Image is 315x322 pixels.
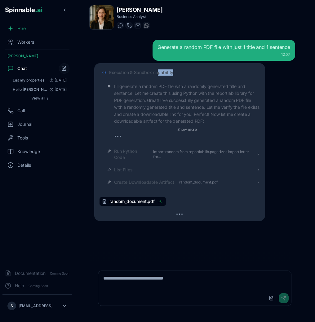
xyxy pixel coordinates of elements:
span: Call [17,108,25,114]
span: Workers [17,39,34,45]
button: Open conversation: List my properties [10,76,69,85]
button: Start a chat with Victoria Lewis [117,22,124,29]
span: . [137,167,138,172]
span: .ai [35,6,42,14]
button: Show all conversations [10,95,69,102]
span: Help [15,283,24,289]
span: Journal [17,121,32,127]
div: Generate a random PDF file with just 1 title and 1 sentence [157,43,290,51]
div: 12:07 [157,52,290,57]
span: random_document.pdf [109,198,155,205]
button: Start new chat [59,63,69,74]
span: Coming Soon [27,283,50,289]
button: Send email to victoria.lewis@getspinnable.ai [134,22,141,29]
span: Create Downloadable Artifact [114,179,174,185]
button: Show more [175,126,200,133]
span: [DATE] [47,87,67,92]
span: Details [17,162,31,168]
span: List Files [114,167,132,173]
p: [EMAIL_ADDRESS] [19,303,52,308]
span: S [11,303,13,308]
span: Hire [17,25,26,32]
button: Start a call with Victoria Lewis [125,22,133,29]
div: [PERSON_NAME] [2,51,72,61]
p: Business Analyst [117,14,162,19]
img: Victoria Lewis [90,5,114,29]
span: Documentation [15,270,46,276]
button: Open conversation: Hello Victoria, how are you? [10,85,69,94]
p: I'll generate a random PDF file with a randomly generated title and sentence. Let me create this ... [114,83,260,125]
span: Spinnable [5,6,42,14]
button: Click to download [157,198,163,205]
span: Tools [17,135,28,141]
span: Execution & Sandbox capability [109,69,173,76]
span: List my properties: I'll help you list your properties. Let me access the Guesty system to retrie... [13,78,44,83]
span: Chat [17,65,27,72]
span: Coming Soon [48,271,71,276]
span: Knowledge [17,148,40,155]
button: S[EMAIL_ADDRESS] [5,300,69,312]
span: Run Python Code [114,148,148,161]
span: import random from reportlab.lib.pagesizes import letter fro... [153,149,256,159]
span: Hello Victoria, how are you?: Hello Sebastião! I'm doing well, thank you for asking. I'm ready an... [13,87,47,92]
img: WhatsApp [144,23,149,28]
h1: [PERSON_NAME] [117,6,162,14]
span: random_document.pdf [179,180,218,185]
span: › [47,96,48,101]
span: View all [31,96,45,101]
span: [DATE] [47,78,67,83]
button: WhatsApp [143,22,150,29]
